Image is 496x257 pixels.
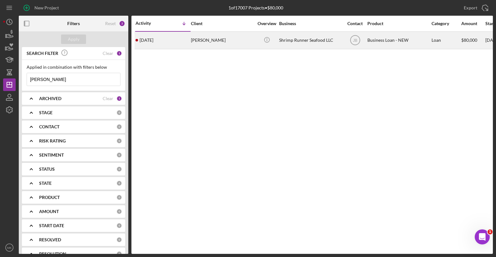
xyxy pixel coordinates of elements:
b: RESOLUTION [39,251,66,256]
div: Clear [103,51,113,56]
span: 1 [488,229,493,234]
div: Amount [461,21,485,26]
b: STATE [39,181,52,186]
div: 0 [116,166,122,172]
time: 2025-07-03 19:45 [140,38,153,43]
div: 2 [119,20,125,27]
b: ARCHIVED [39,96,61,101]
div: Clear [103,96,113,101]
div: 0 [116,237,122,243]
div: 1 [116,96,122,101]
div: 0 [116,209,122,214]
div: 0 [116,223,122,228]
div: Client [191,21,253,26]
b: START DATE [39,223,64,228]
text: MK [7,246,12,249]
div: $80,000 [461,32,485,49]
b: SEARCH FILTER [27,51,58,56]
text: JB [353,38,357,43]
button: Apply [61,35,86,44]
div: 0 [116,152,122,158]
b: AMOUNT [39,209,59,214]
iframe: Intercom live chat [475,229,490,244]
div: 0 [116,195,122,200]
div: 1 of 17007 Projects • $80,000 [228,5,283,10]
b: RESOLVED [39,237,61,242]
div: 0 [116,251,122,257]
button: MK [3,241,16,254]
div: [PERSON_NAME] [191,32,253,49]
div: Activity [136,21,163,26]
b: STAGE [39,110,53,115]
div: Loan [432,32,461,49]
div: Product [367,21,430,26]
b: SENTIMENT [39,153,64,158]
div: 0 [116,180,122,186]
div: Apply [68,35,79,44]
div: Reset [105,21,116,26]
div: Category [432,21,461,26]
div: 0 [116,124,122,130]
div: Contact [343,21,367,26]
div: New Project [34,2,59,14]
b: PRODUCT [39,195,60,200]
div: Export [464,2,477,14]
div: Business Loan - NEW [367,32,430,49]
b: RISK RATING [39,138,66,143]
button: Export [458,2,493,14]
b: CONTACT [39,124,59,129]
b: STATUS [39,167,55,172]
div: 0 [116,138,122,144]
div: Overview [255,21,279,26]
button: New Project [19,2,65,14]
div: 0 [116,110,122,115]
div: Business [279,21,342,26]
b: Filters [67,21,80,26]
div: Shrimp Runner Seafood LLC [279,32,342,49]
div: 1 [116,51,122,56]
div: Applied in combination with filters below [27,65,120,70]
